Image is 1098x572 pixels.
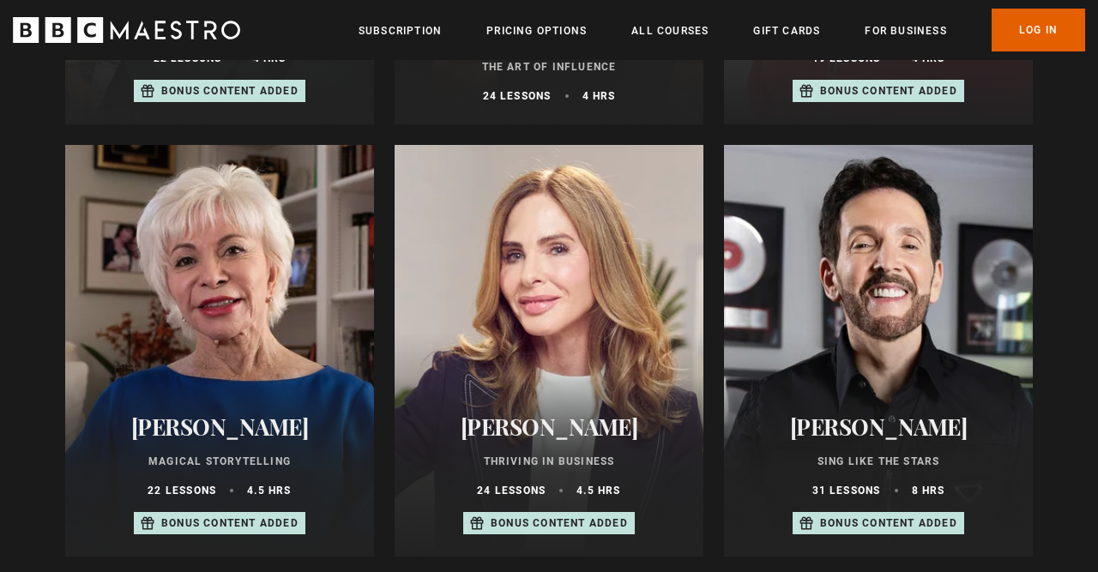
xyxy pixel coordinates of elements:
[483,88,552,104] p: 24 lessons
[247,483,291,498] p: 4.5 hrs
[486,22,587,39] a: Pricing Options
[415,413,683,440] h2: [PERSON_NAME]
[477,483,546,498] p: 24 lessons
[491,515,628,531] p: Bonus content added
[359,9,1085,51] nav: Primary
[865,22,946,39] a: For business
[912,483,945,498] p: 8 hrs
[820,83,957,99] p: Bonus content added
[415,454,683,469] p: Thriving in Business
[65,145,374,557] a: [PERSON_NAME] Magical Storytelling 22 lessons 4.5 hrs Bonus content added
[992,9,1085,51] a: Log In
[148,483,216,498] p: 22 lessons
[820,515,957,531] p: Bonus content added
[86,413,353,440] h2: [PERSON_NAME]
[395,145,703,557] a: [PERSON_NAME] Thriving in Business 24 lessons 4.5 hrs Bonus content added
[745,413,1012,440] h2: [PERSON_NAME]
[86,454,353,469] p: Magical Storytelling
[812,483,881,498] p: 31 lessons
[161,83,299,99] p: Bonus content added
[745,454,1012,469] p: Sing Like the Stars
[576,483,620,498] p: 4.5 hrs
[415,59,683,75] p: The Art of Influence
[724,145,1033,557] a: [PERSON_NAME] Sing Like the Stars 31 lessons 8 hrs Bonus content added
[161,515,299,531] p: Bonus content added
[359,22,442,39] a: Subscription
[753,22,820,39] a: Gift Cards
[631,22,709,39] a: All Courses
[582,88,616,104] p: 4 hrs
[13,17,240,43] svg: BBC Maestro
